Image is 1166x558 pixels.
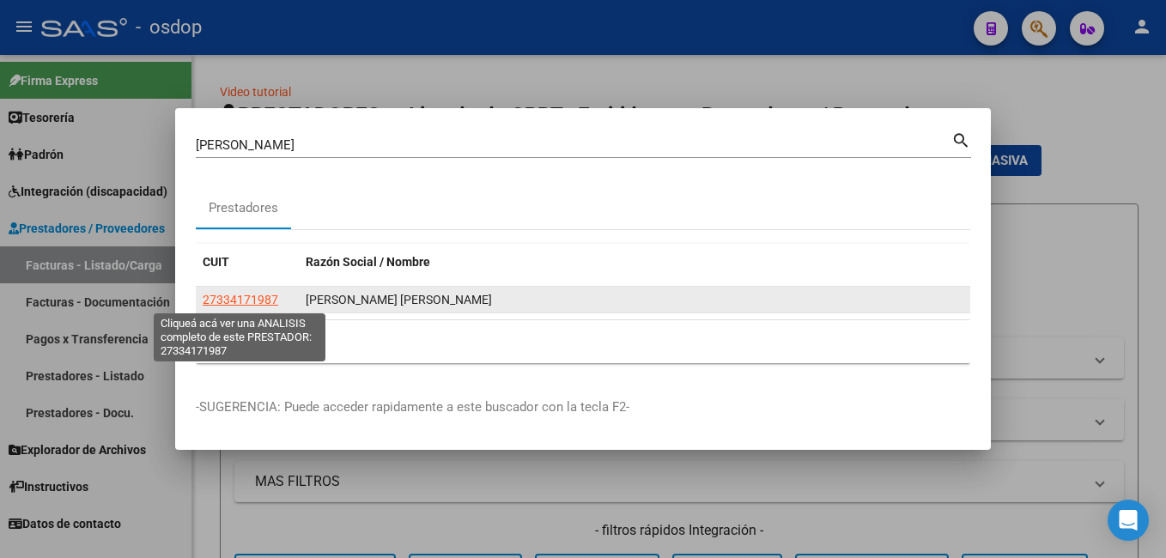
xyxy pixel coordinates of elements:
[299,244,970,281] datatable-header-cell: Razón Social / Nombre
[203,255,229,269] span: CUIT
[203,293,278,306] span: 27334171987
[196,320,970,363] div: 1 total
[1108,500,1149,541] div: Open Intercom Messenger
[209,198,278,218] div: Prestadores
[196,244,299,281] datatable-header-cell: CUIT
[951,129,971,149] mat-icon: search
[196,397,970,417] p: -SUGERENCIA: Puede acceder rapidamente a este buscador con la tecla F2-
[306,255,430,269] span: Razón Social / Nombre
[306,290,963,310] div: [PERSON_NAME] [PERSON_NAME]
